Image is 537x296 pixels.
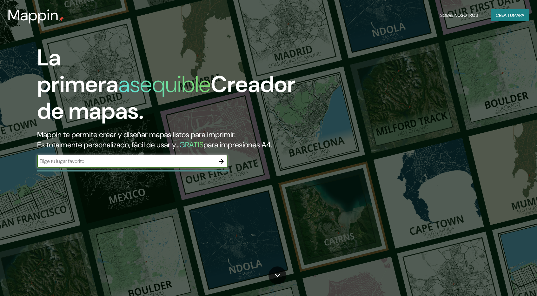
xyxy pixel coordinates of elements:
[440,12,478,18] font: Sobre nosotros
[179,140,203,150] font: GRATIS
[37,70,295,126] font: Creador de mapas.
[118,70,211,99] font: asequible
[37,43,118,99] font: La primera
[8,5,59,25] font: Mappin
[203,140,272,150] font: para impresiones A4.
[496,12,513,18] font: Crea tu
[438,9,481,21] button: Sobre nosotros
[37,130,235,139] font: Mappin te permite crear y diseñar mapas listos para imprimir.
[37,158,215,165] input: Elige tu lugar favorito
[513,12,524,18] font: mapa
[491,9,529,21] button: Crea tumapa
[59,17,64,22] img: pin de mapeo
[37,140,179,150] font: Es totalmente personalizado, fácil de usar y...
